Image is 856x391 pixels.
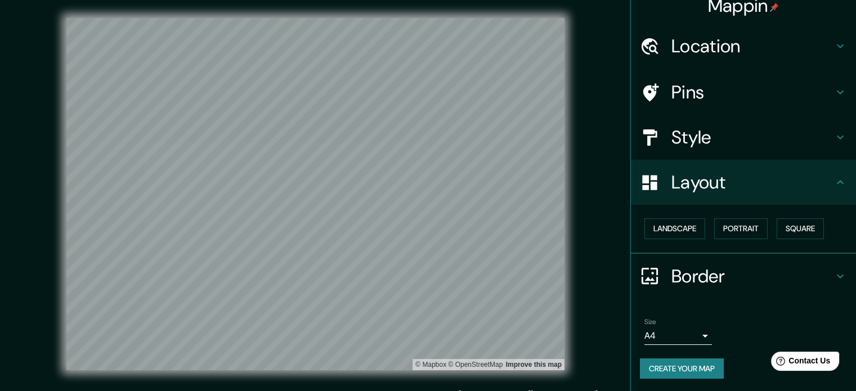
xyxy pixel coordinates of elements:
[631,70,856,115] div: Pins
[671,265,833,287] h4: Border
[631,160,856,205] div: Layout
[506,361,562,368] a: Map feedback
[415,361,446,368] a: Mapbox
[756,347,844,379] iframe: Help widget launcher
[644,317,656,326] label: Size
[714,218,768,239] button: Portrait
[644,218,705,239] button: Landscape
[671,35,833,57] h4: Location
[640,358,724,379] button: Create your map
[671,126,833,149] h4: Style
[644,327,712,345] div: A4
[671,81,833,104] h4: Pins
[671,171,833,194] h4: Layout
[777,218,824,239] button: Square
[631,24,856,69] div: Location
[631,254,856,299] div: Border
[448,361,503,368] a: OpenStreetMap
[631,115,856,160] div: Style
[66,18,564,370] canvas: Map
[770,3,779,12] img: pin-icon.png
